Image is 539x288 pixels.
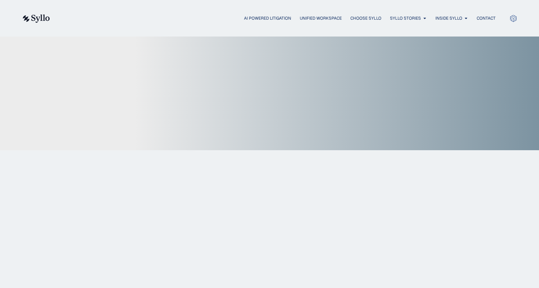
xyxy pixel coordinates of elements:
a: Syllo Stories [390,15,421,21]
a: Unified Workspace [300,15,342,21]
a: Choose Syllo [350,15,381,21]
nav: Menu [64,15,496,22]
img: syllo [22,14,50,23]
a: AI Powered Litigation [244,15,291,21]
a: Contact [477,15,496,21]
div: Menu Toggle [64,15,496,22]
a: Inside Syllo [435,15,462,21]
